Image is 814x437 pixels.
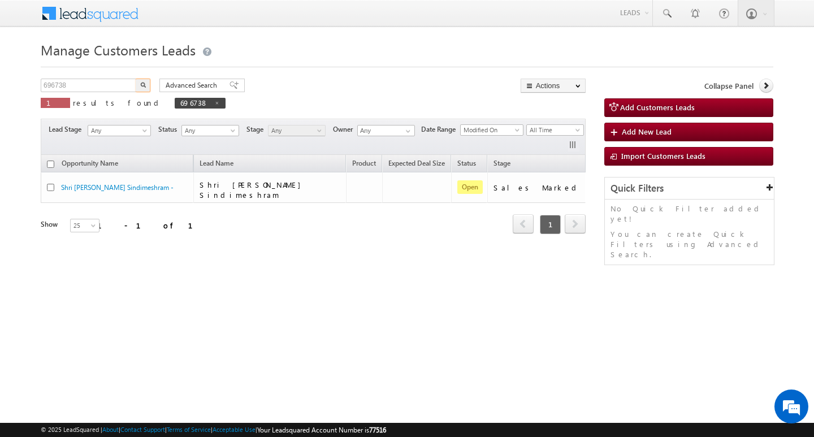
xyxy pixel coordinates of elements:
[521,79,586,93] button: Actions
[140,82,146,88] img: Search
[73,98,163,107] span: results found
[246,124,268,135] span: Stage
[383,157,451,172] a: Expected Deal Size
[704,81,754,91] span: Collapse Panel
[610,229,768,259] p: You can create Quick Filters using Advanced Search.
[513,214,534,233] span: prev
[70,219,99,232] a: 25
[513,215,534,233] a: prev
[452,157,482,172] a: Status
[180,98,209,107] span: 696738
[41,41,196,59] span: Manage Customers Leads
[200,180,306,200] span: Shri [PERSON_NAME] Sindimeshram
[257,426,386,434] span: Your Leadsquared Account Number is
[620,102,695,112] span: Add Customers Leads
[120,426,165,433] a: Contact Support
[49,124,86,135] span: Lead Stage
[41,425,386,435] span: © 2025 LeadSquared | | | | |
[605,178,774,200] div: Quick Filters
[457,180,483,194] span: Open
[400,126,414,137] a: Show All Items
[182,126,236,136] span: Any
[88,126,147,136] span: Any
[213,426,256,433] a: Acceptable Use
[460,124,523,136] a: Modified On
[621,151,705,161] span: Import Customers Leads
[540,215,561,234] span: 1
[268,125,326,136] a: Any
[527,125,581,135] span: All Time
[493,183,581,193] div: Sales Marked
[88,125,151,136] a: Any
[47,161,54,168] input: Check all records
[167,426,211,433] a: Terms of Service
[352,159,376,167] span: Product
[166,80,220,90] span: Advanced Search
[461,125,519,135] span: Modified On
[333,124,357,135] span: Owner
[41,219,61,230] div: Show
[46,98,64,107] span: 1
[62,159,118,167] span: Opportunity Name
[269,126,322,136] span: Any
[493,159,510,167] span: Stage
[369,426,386,434] span: 77516
[622,127,672,136] span: Add New Lead
[526,124,584,136] a: All Time
[102,426,119,433] a: About
[565,214,586,233] span: next
[610,204,768,224] p: No Quick Filter added yet!
[421,124,460,135] span: Date Range
[97,219,206,232] div: 1 - 1 of 1
[194,157,239,172] span: Lead Name
[61,183,174,192] a: Shri [PERSON_NAME] Sindimeshram -
[388,159,445,167] span: Expected Deal Size
[357,125,415,136] input: Type to Search
[181,125,239,136] a: Any
[565,215,586,233] a: next
[56,157,124,172] a: Opportunity Name
[488,157,516,172] a: Stage
[71,220,101,231] span: 25
[158,124,181,135] span: Status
